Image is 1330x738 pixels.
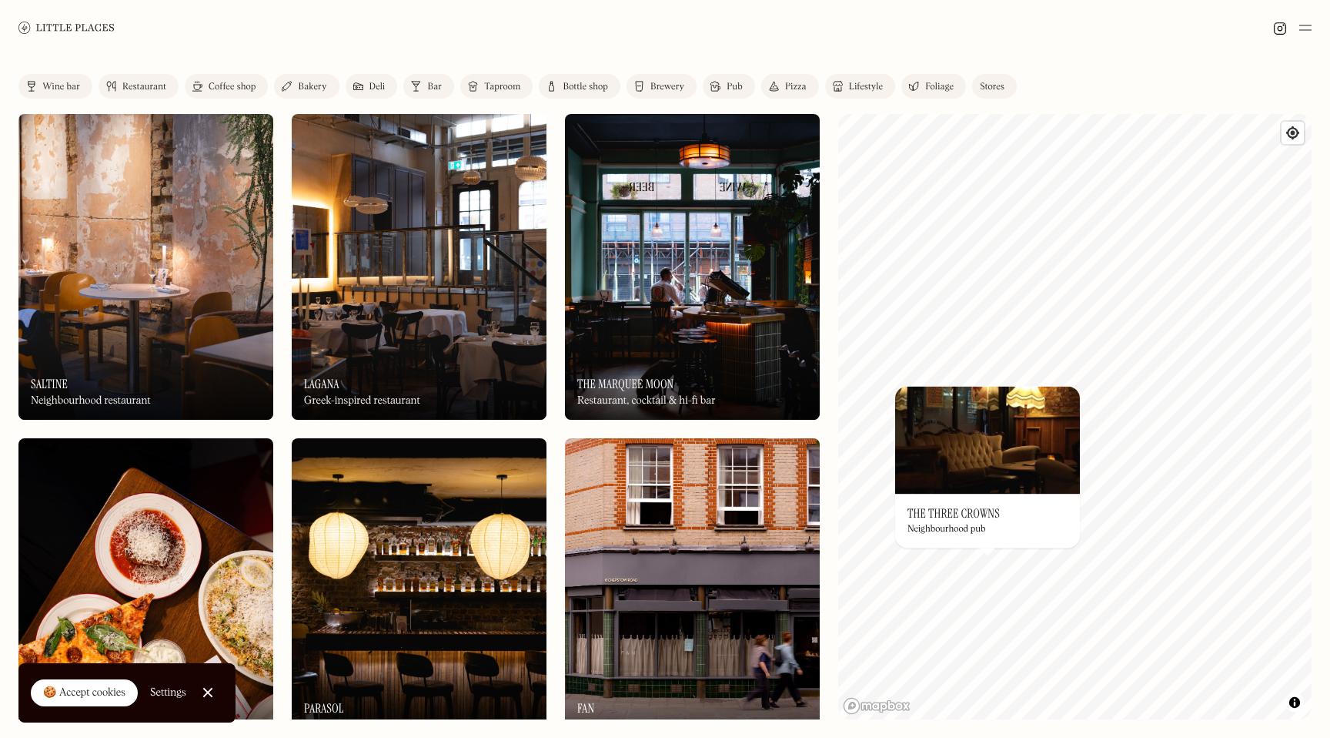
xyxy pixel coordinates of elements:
[627,74,697,99] a: Brewery
[1285,693,1304,712] button: Toggle attribution
[484,82,520,92] div: Taproom
[207,693,208,693] div: Close Cookie Popup
[304,701,344,716] h3: Parasol
[460,74,533,99] a: Taproom
[369,82,386,92] div: Deli
[577,720,710,733] div: Peruvian-Japanese restaurant
[122,82,166,92] div: Restaurant
[43,686,125,701] div: 🍪 Accept cookies
[539,74,620,99] a: Bottle shop
[31,377,68,391] h3: Saltine
[907,525,985,535] div: Neighbourhood pub
[577,394,716,408] div: Restaurant, cocktail & hi-fi bar
[843,697,911,715] a: Mapbox homepage
[346,74,398,99] a: Deli
[298,82,326,92] div: Bakery
[42,82,80,92] div: Wine bar
[849,82,883,92] div: Lifestyle
[577,377,673,391] h3: The Marquee Moon
[577,701,594,716] h3: Fan
[895,386,1080,494] img: The Three Crowns
[907,506,1000,521] h3: The Three Crowns
[925,82,954,92] div: Foliage
[18,114,273,420] a: SaltineSaltineSaltineNeighbourhood restaurant
[727,82,743,92] div: Pub
[563,82,608,92] div: Bottle shop
[304,720,403,733] div: Basement cocktail bar
[1282,122,1304,144] button: Find my location
[150,687,186,698] div: Settings
[304,377,339,391] h3: Lagana
[565,114,820,420] img: The Marquee Moon
[274,74,339,99] a: Bakery
[31,394,151,408] div: Neighbourhood restaurant
[209,82,256,92] div: Coffee shop
[99,74,179,99] a: Restaurant
[185,74,268,99] a: Coffee shop
[192,677,223,708] a: Close Cookie Popup
[18,74,92,99] a: Wine bar
[31,679,138,707] a: 🍪 Accept cookies
[292,114,546,420] a: LaganaLaganaLaganaGreek-inspired restaurant
[703,74,755,99] a: Pub
[895,386,1080,548] a: The Three CrownsThe Three CrownsThe Three CrownsNeighbourhood pub
[650,82,684,92] div: Brewery
[980,82,1004,92] div: Stores
[304,394,420,408] div: Greek-inspired restaurant
[427,82,442,92] div: Bar
[785,82,807,92] div: Pizza
[565,114,820,420] a: The Marquee MoonThe Marquee MoonThe Marquee MoonRestaurant, cocktail & hi-fi bar
[403,74,454,99] a: Bar
[1290,694,1299,711] span: Toggle attribution
[901,74,966,99] a: Foliage
[761,74,819,99] a: Pizza
[18,114,273,420] img: Saltine
[972,74,1017,99] a: Stores
[150,676,186,710] a: Settings
[825,74,895,99] a: Lifestyle
[292,114,546,420] img: Lagana
[838,114,1312,720] canvas: Map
